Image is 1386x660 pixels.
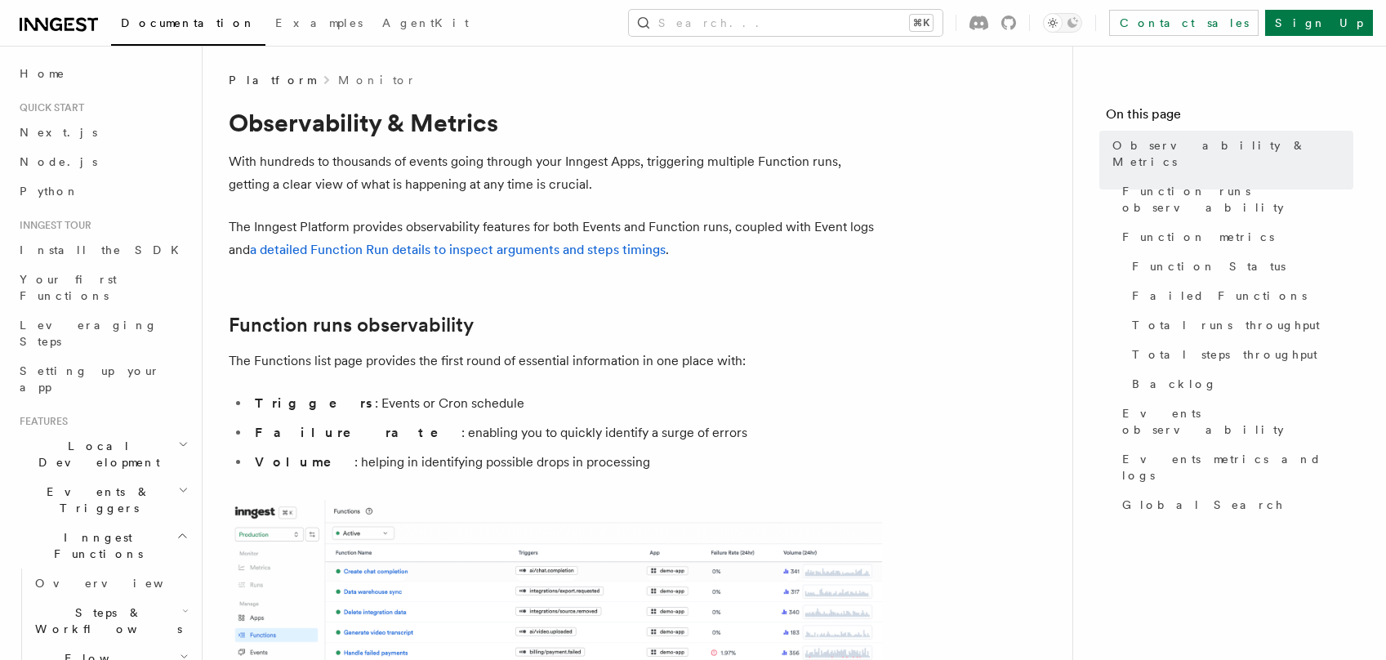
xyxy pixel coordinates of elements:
[13,529,176,562] span: Inngest Functions
[255,454,354,470] strong: Volume
[250,451,882,474] li: : helping in identifying possible drops in processing
[13,523,192,569] button: Inngest Functions
[229,350,882,372] p: The Functions list page provides the first round of essential information in one place with:
[910,15,933,31] kbd: ⌘K
[629,10,943,36] button: Search...⌘K
[229,150,882,196] p: With hundreds to thousands of events going through your Inngest Apps, triggering multiple Functio...
[255,395,375,411] strong: Triggers
[1125,310,1353,340] a: Total runs throughput
[1122,229,1274,245] span: Function metrics
[1116,176,1353,222] a: Function runs observability
[1122,451,1353,484] span: Events metrics and logs
[1122,405,1353,438] span: Events observability
[338,72,416,88] a: Monitor
[1122,183,1353,216] span: Function runs observability
[20,273,117,302] span: Your first Functions
[13,356,192,402] a: Setting up your app
[255,425,461,440] strong: Failure rate
[111,5,265,46] a: Documentation
[29,569,192,598] a: Overview
[1106,131,1353,176] a: Observability & Metrics
[1112,137,1353,170] span: Observability & Metrics
[20,319,158,348] span: Leveraging Steps
[20,126,97,139] span: Next.js
[13,176,192,206] a: Python
[250,421,882,444] li: : enabling you to quickly identify a surge of errors
[20,65,65,82] span: Home
[13,147,192,176] a: Node.js
[250,242,666,257] a: a detailed Function Run details to inspect arguments and steps timings
[29,598,192,644] button: Steps & Workflows
[1116,490,1353,520] a: Global Search
[229,314,474,337] a: Function runs observability
[1122,497,1284,513] span: Global Search
[13,438,178,470] span: Local Development
[1132,317,1320,333] span: Total runs throughput
[1132,288,1307,304] span: Failed Functions
[1109,10,1259,36] a: Contact sales
[13,431,192,477] button: Local Development
[1043,13,1082,33] button: Toggle dark mode
[1132,376,1217,392] span: Backlog
[372,5,479,44] a: AgentKit
[13,415,68,428] span: Features
[229,72,315,88] span: Platform
[265,5,372,44] a: Examples
[121,16,256,29] span: Documentation
[35,577,203,590] span: Overview
[13,219,91,232] span: Inngest tour
[1106,105,1353,131] h4: On this page
[29,604,182,637] span: Steps & Workflows
[275,16,363,29] span: Examples
[1125,340,1353,369] a: Total steps throughput
[1116,222,1353,252] a: Function metrics
[13,235,192,265] a: Install the SDK
[1116,444,1353,490] a: Events metrics and logs
[229,216,882,261] p: The Inngest Platform provides observability features for both Events and Function runs, coupled w...
[1125,281,1353,310] a: Failed Functions
[382,16,469,29] span: AgentKit
[13,310,192,356] a: Leveraging Steps
[1125,369,1353,399] a: Backlog
[250,392,882,415] li: : Events or Cron schedule
[1132,258,1286,274] span: Function Status
[1125,252,1353,281] a: Function Status
[20,364,160,394] span: Setting up your app
[229,108,882,137] h1: Observability & Metrics
[13,118,192,147] a: Next.js
[20,185,79,198] span: Python
[13,59,192,88] a: Home
[13,484,178,516] span: Events & Triggers
[13,477,192,523] button: Events & Triggers
[13,265,192,310] a: Your first Functions
[1265,10,1373,36] a: Sign Up
[20,243,189,256] span: Install the SDK
[1116,399,1353,444] a: Events observability
[20,155,97,168] span: Node.js
[13,101,84,114] span: Quick start
[1132,346,1317,363] span: Total steps throughput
